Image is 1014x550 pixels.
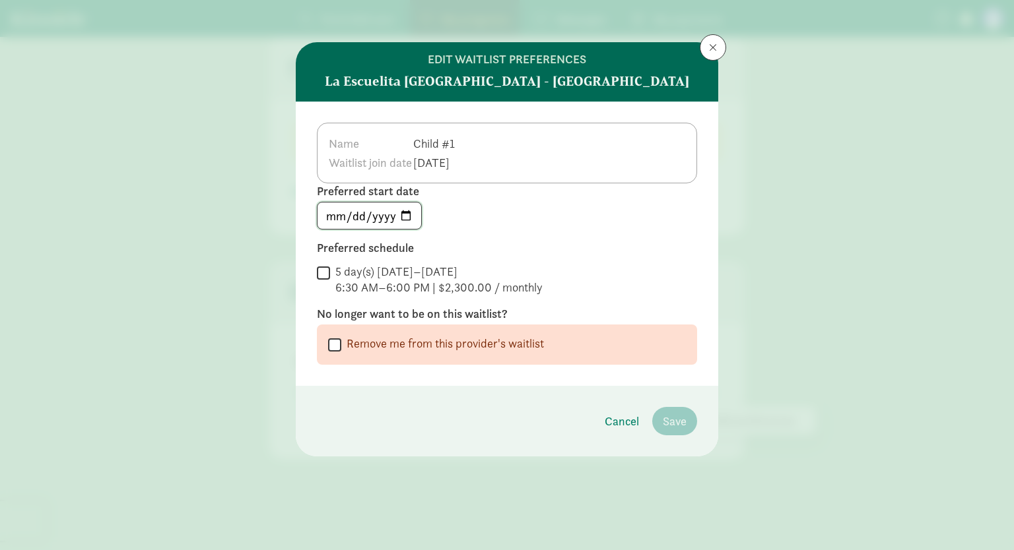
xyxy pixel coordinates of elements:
div: 5 day(s) [DATE]–[DATE] [335,264,543,280]
label: Preferred start date [317,183,697,199]
label: Remove me from this provider's waitlist [341,336,544,351]
th: Name [328,134,413,153]
button: Cancel [594,407,650,435]
span: Cancel [605,412,639,430]
td: Child #1 [413,134,458,153]
td: [DATE] [413,153,458,172]
strong: La Escuelita [GEOGRAPHIC_DATA] - [GEOGRAPHIC_DATA] [325,71,689,91]
h6: edit waitlist preferences [428,53,586,66]
div: 6:30 AM–6:00 PM | $2,300.00 / monthly [335,280,543,295]
th: Waitlist join date [328,153,413,172]
label: No longer want to be on this waitlist? [317,306,697,322]
label: Preferred schedule [317,240,697,256]
button: Save [652,407,697,435]
span: Save [663,412,687,430]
